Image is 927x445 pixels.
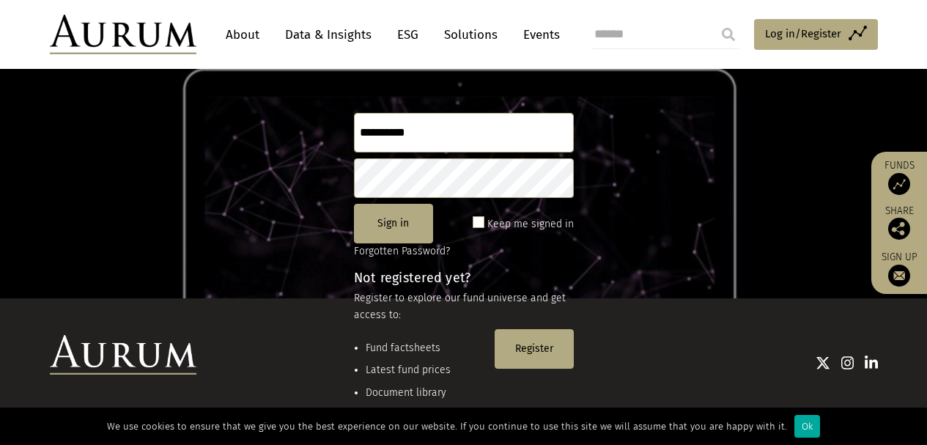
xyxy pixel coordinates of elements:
[816,356,830,370] img: Twitter icon
[765,25,841,43] span: Log in/Register
[495,329,574,369] button: Register
[50,335,196,375] img: Aurum Logo
[354,245,450,257] a: Forgotten Password?
[278,21,379,48] a: Data & Insights
[841,356,854,370] img: Instagram icon
[888,173,910,195] img: Access Funds
[354,271,574,284] h4: Not registered yet?
[879,159,920,195] a: Funds
[516,21,560,48] a: Events
[714,20,743,49] input: Submit
[879,251,920,287] a: Sign up
[865,356,878,370] img: Linkedin icon
[218,21,267,48] a: About
[390,21,426,48] a: ESG
[888,218,910,240] img: Share this post
[354,290,574,323] p: Register to explore our fund universe and get access to:
[888,265,910,287] img: Sign up to our newsletter
[754,19,878,50] a: Log in/Register
[879,206,920,240] div: Share
[437,21,505,48] a: Solutions
[354,204,433,243] button: Sign in
[794,415,820,438] div: Ok
[487,216,574,233] label: Keep me signed in
[50,15,196,54] img: Aurum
